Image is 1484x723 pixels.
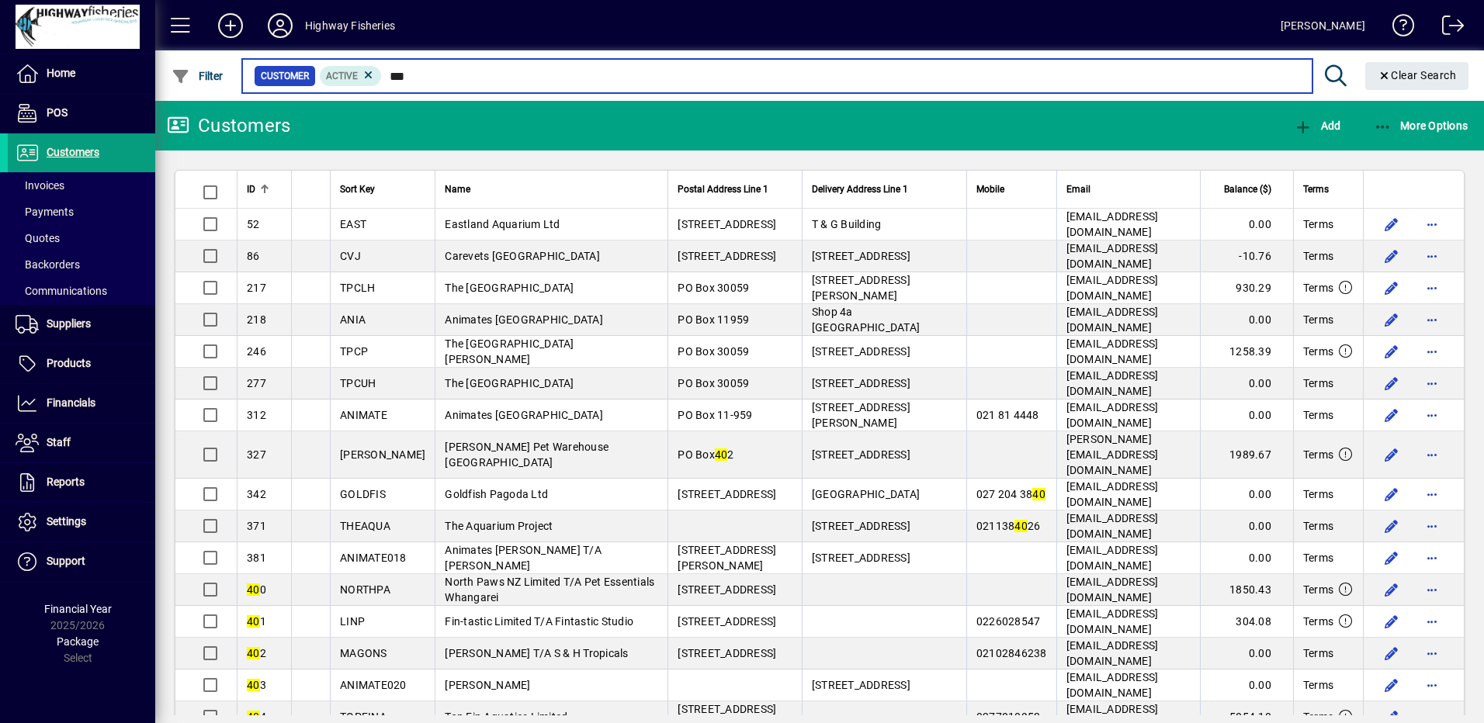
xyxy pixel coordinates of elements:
[1420,482,1444,507] button: More options
[1200,606,1293,638] td: 304.08
[445,647,628,659] span: [PERSON_NAME] T/A S & H Tropicals
[1200,400,1293,431] td: 0.00
[1303,447,1333,462] span: Terms
[340,409,387,421] span: ANIMATE
[1379,577,1404,602] button: Edit
[1303,486,1333,502] span: Terms
[16,285,107,297] span: Communications
[340,615,365,628] span: LINP
[1032,488,1045,500] em: 40
[1066,480,1159,508] span: [EMAIL_ADDRESS][DOMAIN_NAME]
[8,542,155,581] a: Support
[976,488,1045,500] span: 027 204 38
[445,282,574,294] span: The [GEOGRAPHIC_DATA]
[8,278,155,304] a: Communications
[340,313,366,326] span: ANIA
[340,282,375,294] span: TPCLH
[1290,112,1344,140] button: Add
[1379,212,1404,237] button: Edit
[261,68,309,84] span: Customer
[247,313,266,326] span: 218
[16,232,60,244] span: Quotes
[812,345,910,358] span: [STREET_ADDRESS]
[8,463,155,502] a: Reports
[247,679,266,691] span: 3
[1430,3,1465,54] a: Logout
[47,357,91,369] span: Products
[47,555,85,567] span: Support
[678,615,776,628] span: [STREET_ADDRESS]
[340,647,387,659] span: MAGONS
[1365,62,1469,90] button: Clear
[1200,304,1293,336] td: 0.00
[812,679,910,691] span: [STREET_ADDRESS]
[1200,209,1293,240] td: 0.00
[1066,433,1159,476] span: [PERSON_NAME][EMAIL_ADDRESS][DOMAIN_NAME]
[812,377,910,389] span: [STREET_ADDRESS]
[340,448,425,461] span: [PERSON_NAME]
[1066,576,1159,604] span: [EMAIL_ADDRESS][DOMAIN_NAME]
[1200,240,1293,272] td: -10.76
[247,647,260,659] em: 40
[1066,181,1090,198] span: Email
[445,377,574,389] span: The [GEOGRAPHIC_DATA]
[1200,479,1293,510] td: 0.00
[247,583,260,596] em: 40
[247,488,266,500] span: 342
[8,424,155,462] a: Staff
[1420,244,1444,268] button: More options
[247,282,266,294] span: 217
[305,13,395,38] div: Highway Fisheries
[167,113,290,138] div: Customers
[445,488,548,500] span: Goldfish Pagoda Ltd
[47,515,86,528] span: Settings
[247,181,255,198] span: ID
[678,250,776,262] span: [STREET_ADDRESS]
[326,71,358,81] span: Active
[445,441,609,469] span: [PERSON_NAME] Pet Warehouse [GEOGRAPHIC_DATA]
[16,179,64,192] span: Invoices
[1066,337,1159,365] span: [EMAIL_ADDRESS][DOMAIN_NAME]
[1303,677,1333,693] span: Terms
[8,384,155,423] a: Financials
[1066,369,1159,397] span: [EMAIL_ADDRESS][DOMAIN_NAME]
[1420,275,1444,300] button: More options
[976,647,1047,659] span: 02102846238
[247,377,266,389] span: 277
[8,251,155,278] a: Backorders
[247,181,282,198] div: ID
[445,409,603,421] span: Animates [GEOGRAPHIC_DATA]
[47,106,68,119] span: POS
[445,615,633,628] span: Fin-tastic Limited T/A Fintastic Studio
[678,313,749,326] span: PO Box 11959
[1303,280,1333,296] span: Terms
[1200,431,1293,479] td: 1989.67
[340,488,386,500] span: GOLDFIS
[678,377,749,389] span: PO Box 30059
[678,345,749,358] span: PO Box 30059
[1379,482,1404,507] button: Edit
[1066,306,1159,334] span: [EMAIL_ADDRESS][DOMAIN_NAME]
[1200,638,1293,669] td: 0.00
[1066,639,1159,667] span: [EMAIL_ADDRESS][DOMAIN_NAME]
[812,181,908,198] span: Delivery Address Line 1
[1303,614,1333,629] span: Terms
[1374,119,1468,132] span: More Options
[168,62,227,90] button: Filter
[1381,3,1415,54] a: Knowledge Base
[340,552,407,564] span: ANIMATE018
[1420,545,1444,570] button: More options
[1210,181,1285,198] div: Balance ($)
[1379,244,1404,268] button: Edit
[8,172,155,199] a: Invoices
[678,647,776,659] span: [STREET_ADDRESS]
[247,647,266,659] span: 2
[445,679,530,691] span: [PERSON_NAME]
[445,313,603,326] span: Animates [GEOGRAPHIC_DATA]
[1420,514,1444,538] button: More options
[255,12,305,40] button: Profile
[340,583,390,596] span: NORTHPA
[247,250,260,262] span: 86
[1379,339,1404,364] button: Edit
[247,218,260,230] span: 52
